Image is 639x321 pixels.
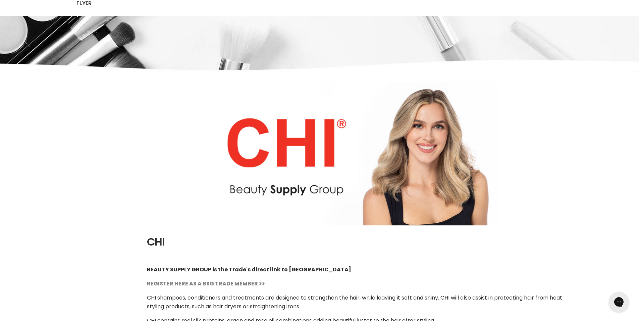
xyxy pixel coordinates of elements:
a: REGISTER HERE AS A BSG TRADE MEMBER >> [147,280,265,287]
iframe: Gorgias live chat messenger [605,289,632,314]
h1: CHI [147,235,563,249]
span: CHI shampoos, conditioners and treatments are designed to strengthen the hair, while leaving it s... [147,294,562,310]
strong: BEAUTY SUPPLY GROUP is the Trade's direct link to [GEOGRAPHIC_DATA]. [147,266,353,273]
